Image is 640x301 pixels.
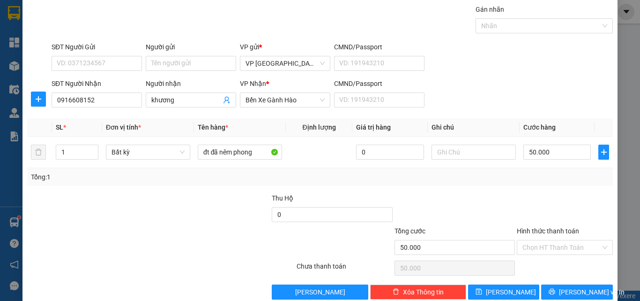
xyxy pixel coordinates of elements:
div: Chưa thanh toán [296,261,394,278]
span: [PERSON_NAME] [295,287,345,297]
span: plus [599,148,609,156]
b: TRÍ NHÂN [54,6,101,18]
span: Tổng cước [394,227,425,235]
input: Ghi Chú [432,145,516,160]
span: printer [549,288,555,296]
div: CMND/Passport [334,78,424,89]
button: plus [598,145,609,160]
div: Người nhận [146,78,236,89]
div: Người gửi [146,42,236,52]
span: environment [54,23,61,30]
span: VP Sài Gòn [246,56,325,70]
span: Xóa Thông tin [403,287,444,297]
span: delete [393,288,399,296]
span: Đơn vị tính [106,123,141,131]
div: Tổng: 1 [31,172,248,182]
button: delete [31,145,46,160]
span: [PERSON_NAME] và In [559,287,625,297]
div: SĐT Người Gửi [52,42,142,52]
li: 0983 44 7777 [4,44,179,56]
div: VP gửi [240,42,330,52]
span: phone [54,46,61,54]
button: printer[PERSON_NAME] và In [541,285,613,300]
span: Cước hàng [523,123,556,131]
div: SĐT Người Nhận [52,78,142,89]
span: Bất kỳ [112,145,185,159]
li: [STREET_ADDRESS][PERSON_NAME] [4,21,179,44]
span: Tên hàng [198,123,228,131]
span: Thu Hộ [272,194,293,202]
span: plus [31,95,45,103]
button: [PERSON_NAME] [272,285,368,300]
label: Hình thức thanh toán [517,227,579,235]
span: Giá trị hàng [356,123,391,131]
b: GỬI : VP [GEOGRAPHIC_DATA] [4,70,183,85]
input: VD: Bàn, Ghế [198,145,282,160]
span: save [476,288,482,296]
input: 0 [356,145,424,160]
span: SL [56,123,63,131]
th: Ghi chú [428,118,520,137]
div: CMND/Passport [334,42,424,52]
span: Định lượng [302,123,335,131]
label: Gán nhãn [476,6,504,13]
span: [PERSON_NAME] [486,287,536,297]
button: deleteXóa Thông tin [370,285,466,300]
span: VP Nhận [240,80,266,87]
span: user-add [223,96,231,104]
button: plus [31,92,46,107]
button: save[PERSON_NAME] [468,285,540,300]
span: Bến Xe Gành Hào [246,93,325,107]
